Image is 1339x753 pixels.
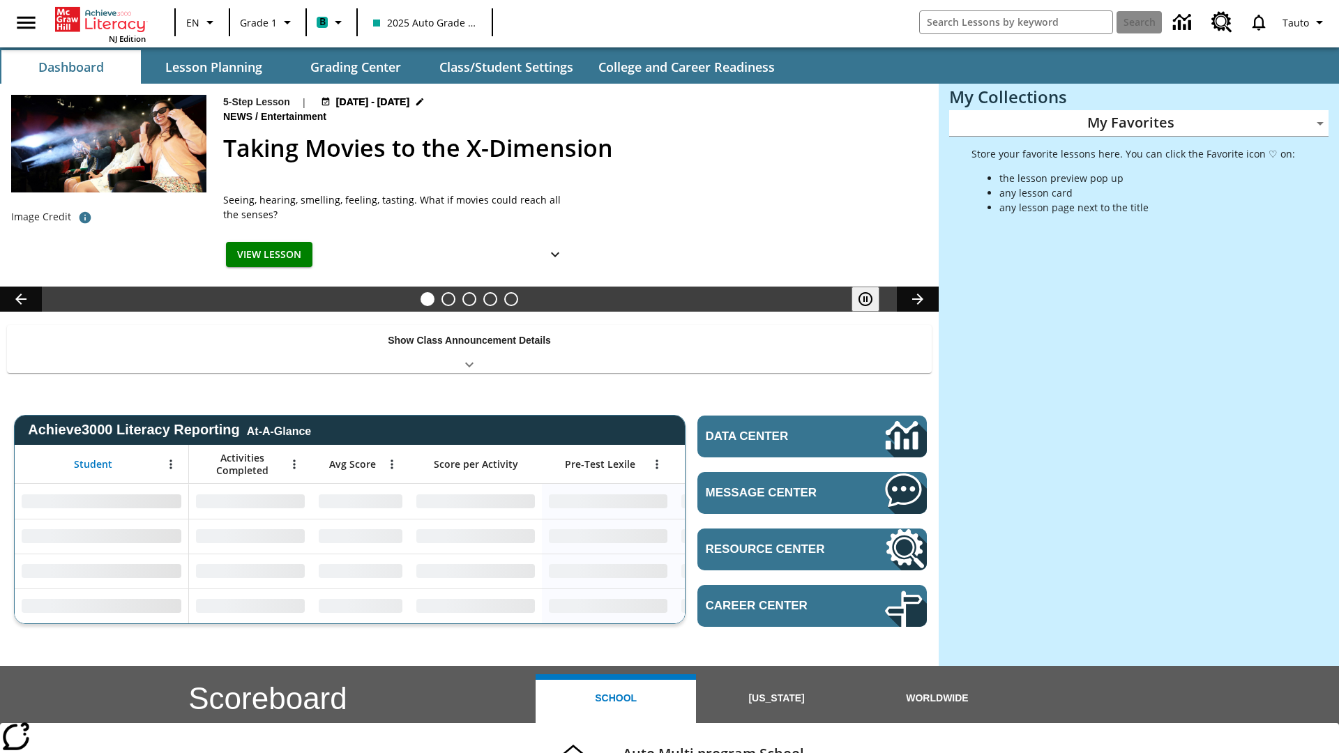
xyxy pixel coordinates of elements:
div: At-A-Glance [247,423,311,438]
button: Slide 1 Taking Movies to the X-Dimension [421,292,434,306]
div: No Data, [312,554,409,588]
span: Achieve3000 Literacy Reporting [28,422,311,438]
button: Lesson carousel, Next [897,287,939,312]
span: Activities Completed [196,452,288,477]
button: Pause [852,287,879,312]
a: Message Center [697,472,927,514]
span: Avg Score [329,458,376,471]
span: B [319,13,326,31]
div: No Data, [189,519,312,554]
button: Open Menu [381,454,402,475]
button: Boost Class color is teal. Change class color [311,10,352,35]
div: No Data, [674,588,807,623]
p: Store your favorite lessons here. You can click the Favorite icon ♡ on: [971,146,1295,161]
div: No Data, [312,519,409,554]
input: search field [920,11,1112,33]
button: Open Menu [646,454,667,475]
span: NJ Edition [109,33,146,44]
div: No Data, [674,484,807,519]
div: Pause [852,287,893,312]
p: Show Class Announcement Details [388,333,551,348]
span: 2025 Auto Grade 1 A [373,15,476,30]
p: 5-Step Lesson [223,95,290,109]
div: Home [55,4,146,44]
span: Tauto [1283,15,1309,30]
div: No Data, [312,588,409,623]
button: Photo credit: Photo by The Asahi Shimbun via Getty Images [71,205,99,230]
button: Slide 3 Cars of the Future? [462,292,476,306]
img: Panel in front of the seats sprays water mist to the happy audience at a 4DX-equipped theater. [11,95,206,192]
span: / [255,111,258,122]
div: No Data, [189,554,312,588]
span: Score per Activity [434,458,518,471]
a: Resource Center, Will open in new tab [1203,3,1241,41]
span: EN [186,15,199,30]
li: the lesson preview pop up [999,171,1295,185]
span: Student [74,458,112,471]
button: Profile/Settings [1277,10,1333,35]
button: Worldwide [857,674,1018,723]
button: Language: EN, Select a language [180,10,225,35]
span: [DATE] - [DATE] [336,95,409,109]
a: Resource Center, Will open in new tab [697,528,927,570]
button: Slide 2 Do You Want Fries With That? [441,292,455,306]
button: Aug 18 - Aug 24 Choose Dates [318,95,428,109]
span: Resource Center [706,542,843,556]
span: Career Center [706,599,843,613]
div: No Data, [674,519,807,554]
div: No Data, [189,588,312,623]
a: Data Center [1165,3,1203,42]
div: Show Class Announcement Details [7,325,932,373]
button: Open Menu [160,454,181,475]
button: View Lesson [226,242,312,268]
a: Home [55,6,146,33]
span: Message Center [706,486,843,500]
h2: Taking Movies to the X-Dimension [223,130,922,166]
div: My Favorites [949,110,1329,137]
button: School [536,674,696,723]
p: Image Credit [11,210,71,224]
span: Data Center [706,429,838,443]
button: [US_STATE] [696,674,856,723]
button: Grade: Grade 1, Select a grade [234,10,301,35]
div: Seeing, hearing, smelling, feeling, tasting. What if movies could reach all the senses? [223,192,572,222]
button: Grading Center [286,50,425,84]
a: Data Center [697,416,927,457]
div: No Data, [312,484,409,519]
button: Dashboard [1,50,141,84]
span: Entertainment [261,109,329,125]
span: | [301,95,307,109]
button: Class/Student Settings [428,50,584,84]
div: No Data, [189,484,312,519]
button: Show Details [541,242,569,268]
button: Open side menu [6,2,47,43]
a: Career Center [697,585,927,627]
li: any lesson card [999,185,1295,200]
li: any lesson page next to the title [999,200,1295,215]
button: College and Career Readiness [587,50,786,84]
button: Lesson Planning [144,50,283,84]
button: Slide 5 Career Lesson [504,292,518,306]
button: Open Menu [284,454,305,475]
div: No Data, [674,554,807,588]
h3: My Collections [949,87,1329,107]
button: Slide 4 Pre-release lesson [483,292,497,306]
span: Grade 1 [240,15,277,30]
span: News [223,109,255,125]
span: Pre-Test Lexile [565,458,635,471]
a: Notifications [1241,4,1277,40]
